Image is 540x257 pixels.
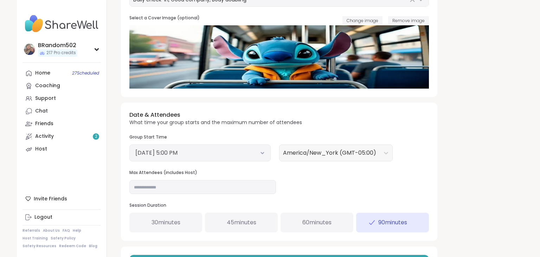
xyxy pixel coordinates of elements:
a: Blog [89,244,97,249]
div: Host [35,146,47,153]
a: Redeem Code [59,244,86,249]
div: Support [35,95,56,102]
a: Help [73,228,81,233]
div: Home [35,70,50,77]
span: Change image [347,18,378,24]
h3: Date & Attendees [129,111,302,119]
button: Remove image [388,16,429,25]
img: New Image [129,25,429,89]
span: 30 minutes [152,218,180,227]
a: Host [22,143,101,155]
button: [DATE] 5:00 PM [135,149,265,157]
a: Friends [22,117,101,130]
span: 60 minutes [302,218,332,227]
span: 217 Pro credits [46,50,76,56]
a: Activity2 [22,130,101,143]
div: Logout [34,214,52,221]
a: Safety Resources [22,244,56,249]
div: BRandom502 [38,41,77,49]
a: Logout [22,211,101,224]
h3: Session Duration [129,203,429,208]
span: 27 Scheduled [72,70,99,76]
img: BRandom502 [24,44,35,55]
h3: Max Attendees (includes Host) [129,170,276,176]
a: Safety Policy [51,236,76,241]
a: Host Training [22,236,48,241]
img: ShareWell Nav Logo [22,11,101,36]
h3: Select a Cover Image (optional) [129,15,200,21]
div: Friends [35,120,53,127]
a: FAQ [63,228,70,233]
a: Support [22,92,101,105]
div: Activity [35,133,54,140]
p: What time your group starts and the maximum number of attendees [129,119,302,126]
a: About Us [43,228,60,233]
div: Chat [35,108,48,115]
a: Home27Scheduled [22,67,101,79]
h3: Group Start Time [129,134,271,140]
span: 90 minutes [378,218,407,227]
a: Coaching [22,79,101,92]
a: Chat [22,105,101,117]
a: Referrals [22,228,40,233]
span: Remove image [392,18,425,24]
div: Coaching [35,82,60,89]
span: 2 [95,134,97,140]
span: 45 minutes [227,218,256,227]
div: Invite Friends [22,192,101,205]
